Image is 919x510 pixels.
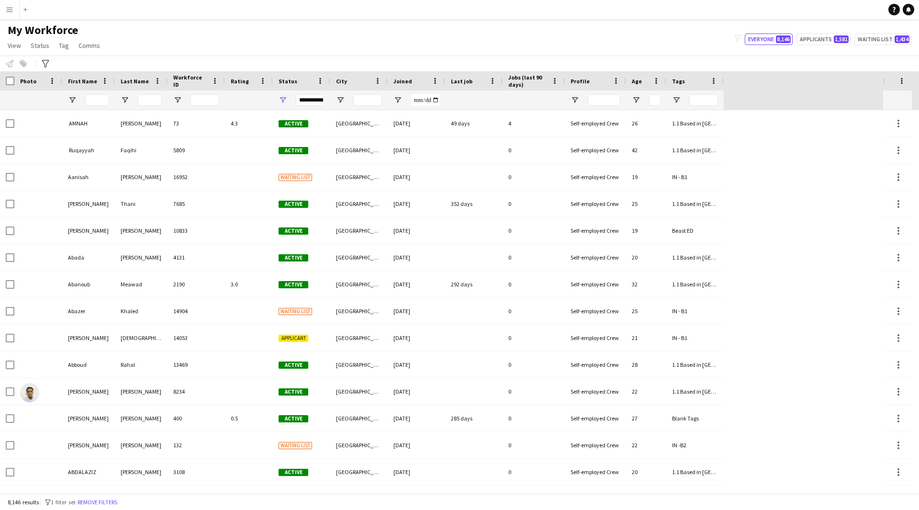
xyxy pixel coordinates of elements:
[168,298,225,324] div: 14904
[4,39,25,52] a: View
[626,459,666,485] div: 20
[168,271,225,297] div: 2190
[503,351,565,378] div: 0
[626,110,666,136] div: 26
[393,78,412,85] span: Joined
[20,78,36,85] span: Photo
[388,351,445,378] div: [DATE]
[411,94,439,106] input: Joined Filter Input
[20,329,39,349] img: Abbas Mohammed sherif
[445,405,503,431] div: 285 days
[168,110,225,136] div: 73
[168,432,225,458] div: 132
[565,459,626,485] div: Self-employed Crew
[115,271,168,297] div: Meawad
[279,388,308,396] span: Active
[565,217,626,244] div: Self-employed Crew
[626,271,666,297] div: 32
[632,96,640,104] button: Open Filter Menu
[168,137,225,163] div: 5809
[445,271,503,297] div: 292 days
[20,169,39,188] img: Aanisah Schroeder
[666,459,724,485] div: 1.1 Based in [GEOGRAPHIC_DATA], 2.1 English Level = 1/3 Poor, Presentable B
[503,325,565,351] div: 0
[279,96,287,104] button: Open Filter Menu
[503,378,565,405] div: 0
[75,39,104,52] a: Comms
[336,96,345,104] button: Open Filter Menu
[666,432,724,458] div: IN -B2
[62,351,115,378] div: Abboud
[20,303,39,322] img: Abazer Khaled
[279,147,308,154] span: Active
[279,281,308,288] span: Active
[666,271,724,297] div: 1.1 Based in [GEOGRAPHIC_DATA], 2.3 English Level = 3/3 Excellent , Presentable B
[388,405,445,431] div: [DATE]
[565,137,626,163] div: Self-employed Crew
[20,115,39,134] img: ‏ AMNAH IDRIS
[31,41,49,50] span: Status
[666,137,724,163] div: 1.1 Based in [GEOGRAPHIC_DATA], 2.1 English Level = 1/3 Poor
[388,298,445,324] div: [DATE]
[388,137,445,163] div: [DATE]
[168,191,225,217] div: 7685
[565,110,626,136] div: Self-employed Crew
[279,120,308,127] span: Active
[330,217,388,244] div: [GEOGRAPHIC_DATA]
[168,217,225,244] div: 10833
[503,217,565,244] div: 0
[115,244,168,271] div: ‏[PERSON_NAME]
[279,254,308,261] span: Active
[191,94,219,106] input: Workforce ID Filter Input
[388,164,445,190] div: [DATE]
[62,244,115,271] div: ‏Abada
[225,405,273,431] div: 0.5
[330,459,388,485] div: [GEOGRAPHIC_DATA]
[20,222,39,241] img: Aayan Aamir
[388,244,445,271] div: [DATE]
[565,244,626,271] div: Self-employed Crew
[20,383,39,402] img: Abd Alhafeiz Osman
[115,405,168,431] div: [PERSON_NAME]
[626,191,666,217] div: 25
[225,110,273,136] div: 4.3
[20,249,39,268] img: ‏Abada ‏Abu Atta
[565,298,626,324] div: Self-employed Crew
[445,110,503,136] div: 49 days
[115,298,168,324] div: Khaled
[388,110,445,136] div: [DATE]
[279,362,308,369] span: Active
[388,378,445,405] div: [DATE]
[330,298,388,324] div: [GEOGRAPHIC_DATA]
[62,298,115,324] div: Abazer
[62,271,115,297] div: Abanoub
[626,325,666,351] div: 21
[168,325,225,351] div: 14053
[20,410,39,429] img: Abd Alrahman ADAM
[68,78,97,85] span: First Name
[20,276,39,295] img: Abanoub Meawad
[85,94,109,106] input: First Name Filter Input
[8,23,78,37] span: My Workforce
[503,432,565,458] div: 0
[330,191,388,217] div: [GEOGRAPHIC_DATA]
[626,298,666,324] div: 25
[168,351,225,378] div: 13469
[20,142,39,161] img: ‏ Ruqayyah Faqihi
[565,378,626,405] div: Self-employed Crew
[279,308,312,315] span: Waiting list
[393,96,402,104] button: Open Filter Menu
[51,499,76,506] span: 1 filter set
[626,405,666,431] div: 27
[40,58,51,69] app-action-btn: Advanced filters
[168,459,225,485] div: 3108
[666,217,724,244] div: Beast ED
[565,405,626,431] div: Self-employed Crew
[62,164,115,190] div: Aanisah
[62,405,115,431] div: [PERSON_NAME]
[231,78,249,85] span: Rating
[445,191,503,217] div: 352 days
[330,378,388,405] div: [GEOGRAPHIC_DATA]
[503,164,565,190] div: 0
[451,78,472,85] span: Last job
